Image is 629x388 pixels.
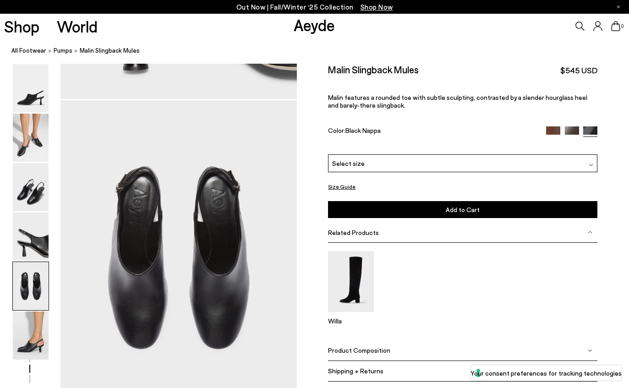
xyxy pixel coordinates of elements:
[328,64,419,75] h2: Malin Slingback Mules
[13,64,49,112] img: Malin Slingback Mules - Image 1
[332,158,365,168] span: Select size
[328,251,374,312] img: Willa Suede Over-Knee Boots
[13,114,49,162] img: Malin Slingback Mules - Image 2
[294,15,335,34] a: Aeyde
[588,348,592,353] img: svg%3E
[13,262,49,310] img: Malin Slingback Mules - Image 5
[328,201,597,218] button: Add to Cart
[11,46,46,55] a: All Footwear
[328,93,597,109] p: Malin features a rounded toe with subtle sculpting, contrasted by a slender hourglass heel and ba...
[328,317,374,325] p: Willa
[611,21,620,31] a: 0
[328,306,374,325] a: Willa Suede Over-Knee Boots Willa
[328,346,390,354] span: Product Composition
[54,46,72,55] a: pumps
[328,367,383,375] span: Shipping + Returns
[54,47,72,54] span: pumps
[620,24,625,29] span: 0
[328,181,356,192] button: Size Guide
[11,38,629,64] nav: breadcrumb
[13,213,49,261] img: Malin Slingback Mules - Image 4
[560,65,597,76] span: $545 USD
[13,163,49,211] img: Malin Slingback Mules - Image 3
[588,230,592,235] img: svg%3E
[328,229,379,236] span: Related Products
[361,3,393,11] span: Navigate to /collections/new-in
[13,311,49,360] img: Malin Slingback Mules - Image 6
[57,18,98,34] a: World
[236,1,393,13] p: Out Now | Fall/Winter ‘25 Collection
[4,18,39,34] a: Shop
[470,368,622,378] label: Your consent preferences for tracking technologies
[80,46,140,55] span: Malin Slingback Mules
[589,163,593,167] img: svg%3E
[470,365,622,381] button: Your consent preferences for tracking technologies
[345,126,381,134] span: Black Nappa
[328,126,537,137] div: Color:
[446,206,480,213] span: Add to Cart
